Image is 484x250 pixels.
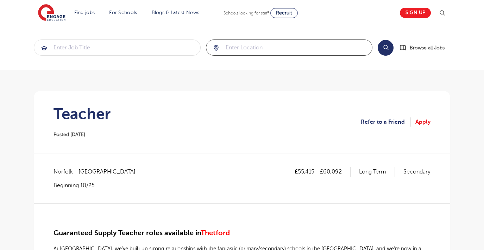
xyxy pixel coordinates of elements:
span: Guaranteed Supply Teacher roles available in [54,229,201,237]
a: Recruit [270,8,298,18]
img: Engage Education [38,4,65,22]
a: Sign up [400,8,431,18]
input: Submit [206,40,372,55]
button: Search [378,40,394,56]
a: For Schools [109,10,137,15]
span: Posted [DATE] [54,132,85,137]
a: Blogs & Latest News [152,10,200,15]
div: Submit [206,39,373,56]
a: Browse all Jobs [399,44,450,52]
input: Submit [34,40,200,55]
div: Submit [34,39,201,56]
p: Secondary [403,167,430,176]
a: Apply [415,117,430,127]
p: Beginning 10/25 [54,182,143,189]
span: Norfolk - [GEOGRAPHIC_DATA] [54,167,143,176]
span: Recruit [276,10,292,16]
p: £55,415 - £60,092 [295,167,351,176]
span: Thetford [201,229,230,237]
a: Refer to a Friend [361,117,411,127]
a: Find jobs [74,10,95,15]
span: Schools looking for staff [224,11,269,16]
span: Browse all Jobs [410,44,445,52]
h1: Teacher [54,105,111,123]
p: Long Term [359,167,395,176]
